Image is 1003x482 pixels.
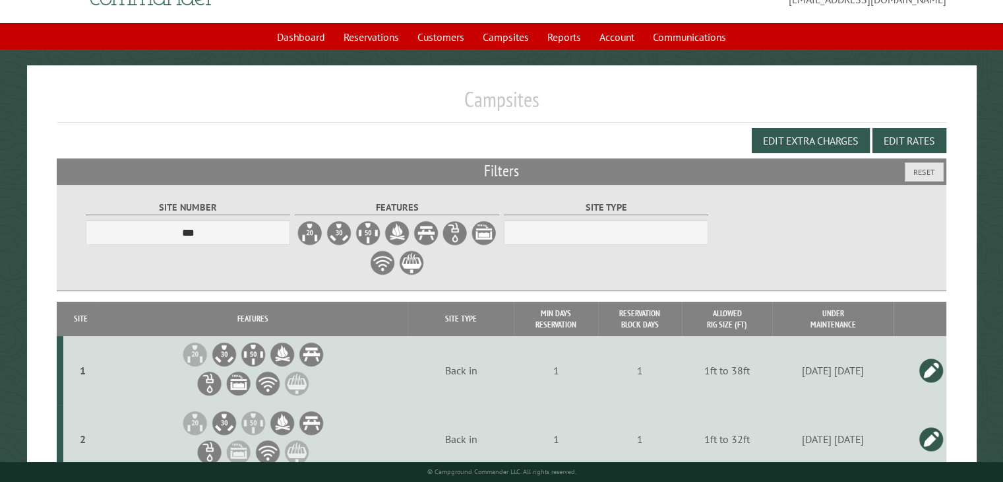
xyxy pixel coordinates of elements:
[369,250,396,276] label: WiFi Service
[255,370,281,397] li: WiFi Service
[226,370,252,397] li: Sewer Hookup
[197,370,223,397] li: Water Hookup
[592,24,642,50] a: Account
[752,128,870,153] button: Edit Extra Charges
[240,341,266,368] li: 50A Electrical Hookup
[297,220,323,246] label: 20A Electrical Hookup
[645,24,734,50] a: Communications
[918,357,944,384] a: Edit this campsite
[298,341,324,368] li: Picnic Table
[872,128,946,153] button: Edit Rates
[298,410,324,436] li: Picnic Table
[410,364,512,377] div: Back in
[284,439,310,465] li: Grill
[408,302,514,336] th: Site Type
[539,24,589,50] a: Reports
[226,439,252,465] li: Sewer Hookup
[684,432,770,446] div: 1ft to 32ft
[69,364,96,377] div: 1
[410,432,512,446] div: Back in
[504,200,709,215] label: Site Type
[211,410,237,436] li: 30A Electrical Hookup
[413,220,439,246] label: Picnic Table
[398,250,425,276] label: Grill
[684,364,770,377] div: 1ft to 38ft
[905,162,944,182] button: Reset
[471,220,497,246] label: Sewer Hookup
[600,364,680,377] div: 1
[182,341,208,368] li: 20A Electrical Hookup
[442,220,468,246] label: Water Hookup
[98,302,407,336] th: Features
[772,302,893,336] th: Under Maintenance
[269,24,333,50] a: Dashboard
[57,86,946,123] h1: Campsites
[284,370,310,397] li: Grill
[918,426,944,452] a: Edit this campsite
[384,220,410,246] label: Firepit
[336,24,407,50] a: Reservations
[197,439,223,465] li: Water Hookup
[598,302,682,336] th: Reservation Block Days
[63,302,98,336] th: Site
[775,364,892,377] div: [DATE] [DATE]
[775,432,892,446] div: [DATE] [DATE]
[269,410,295,436] li: Firepit
[326,220,352,246] label: 30A Electrical Hookup
[475,24,537,50] a: Campsites
[427,467,576,476] small: © Campground Commander LLC. All rights reserved.
[211,341,237,368] li: 30A Electrical Hookup
[514,302,597,336] th: Min Days Reservation
[295,200,500,215] label: Features
[69,432,96,446] div: 2
[516,364,595,377] div: 1
[269,341,295,368] li: Firepit
[410,24,472,50] a: Customers
[682,302,773,336] th: Allowed Rig Size (ft)
[255,439,281,465] li: WiFi Service
[600,432,680,446] div: 1
[86,200,291,215] label: Site Number
[355,220,381,246] label: 50A Electrical Hookup
[182,410,208,436] li: 20A Electrical Hookup
[240,410,266,436] li: 50A Electrical Hookup
[57,158,946,184] h2: Filters
[516,432,595,446] div: 1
